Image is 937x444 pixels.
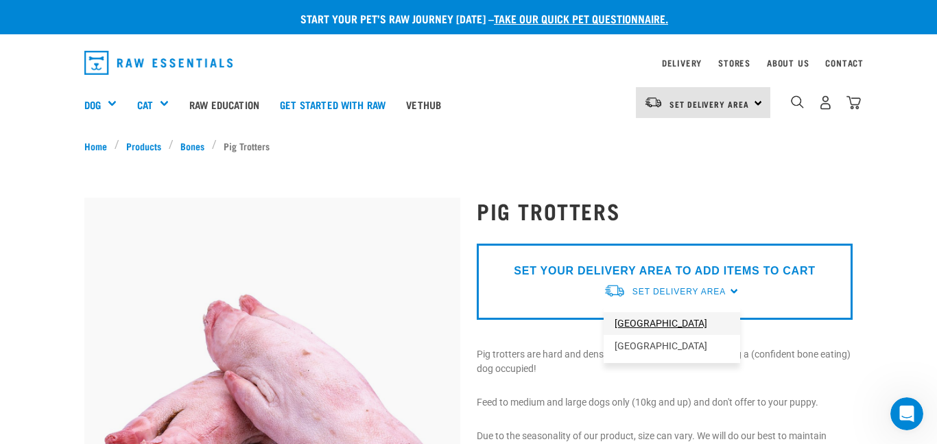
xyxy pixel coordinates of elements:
a: Contact [825,60,864,65]
a: [GEOGRAPHIC_DATA] [604,335,740,358]
a: Home [84,139,115,153]
a: About Us [767,60,809,65]
a: Delivery [662,60,702,65]
a: Stores [718,60,750,65]
a: Bones [174,139,212,153]
a: Dog [84,97,101,113]
a: Products [119,139,169,153]
a: Vethub [396,77,451,132]
a: Cat [137,97,153,113]
nav: dropdown navigation [73,45,864,80]
p: Feed to medium and large dogs only (10kg and up) and don't offer to your puppy. [477,395,853,410]
a: Get started with Raw [270,77,396,132]
img: van-moving.png [644,96,663,108]
img: home-icon@2x.png [846,95,861,110]
h1: Pig Trotters [477,198,853,223]
a: Raw Education [179,77,270,132]
iframe: Intercom live chat [890,397,923,430]
img: user.png [818,95,833,110]
p: Pig trotters are hard and dense bones and are great at keeping a (confident bone eating) dog occu... [477,347,853,376]
img: van-moving.png [604,283,626,298]
img: home-icon-1@2x.png [791,95,804,108]
nav: breadcrumbs [84,139,853,153]
p: SET YOUR DELIVERY AREA TO ADD ITEMS TO CART [514,263,815,279]
a: take our quick pet questionnaire. [494,15,668,21]
a: [GEOGRAPHIC_DATA] [604,312,740,335]
span: Set Delivery Area [669,102,749,106]
img: Raw Essentials Logo [84,51,233,75]
span: Set Delivery Area [632,287,726,296]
